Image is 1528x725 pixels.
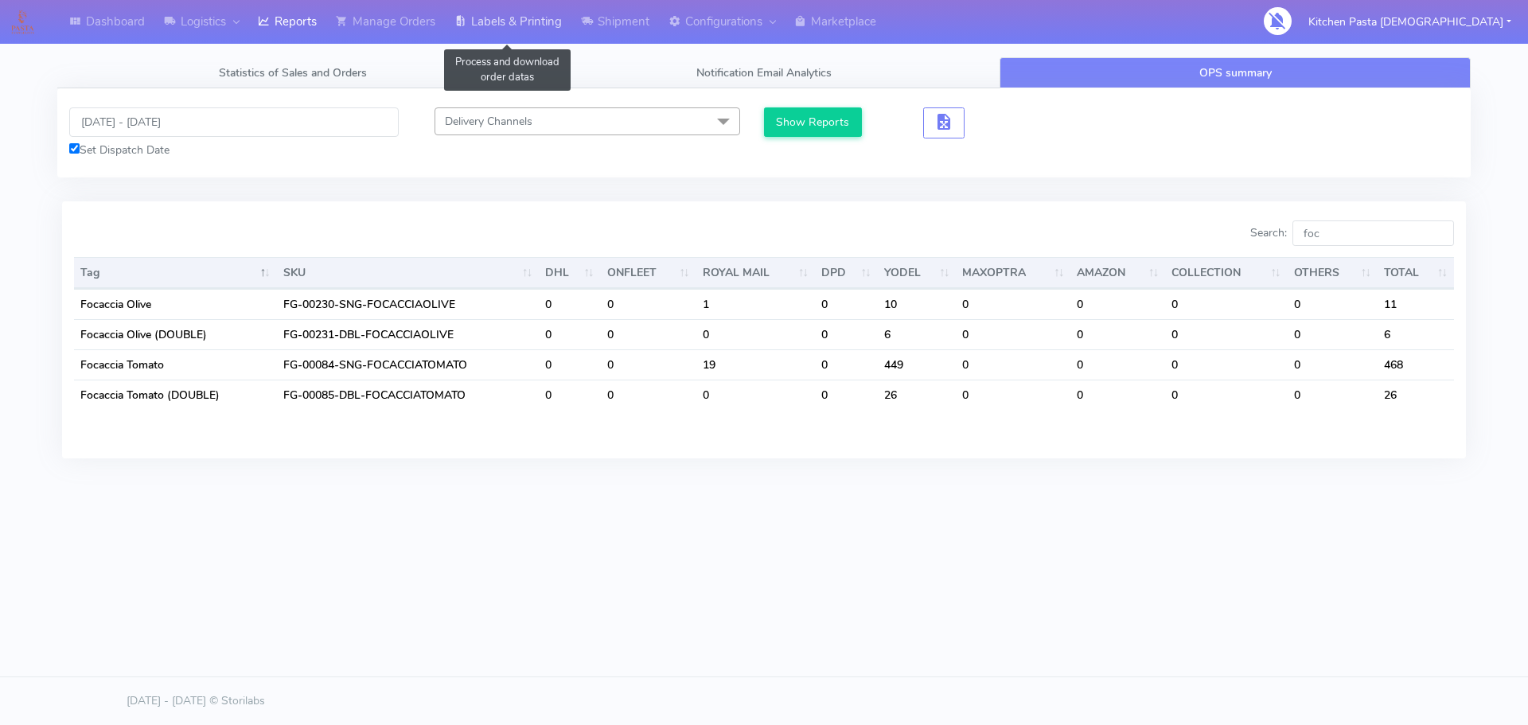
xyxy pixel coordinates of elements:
[878,349,957,380] td: 449
[69,107,399,137] input: Pick the Daterange
[1165,319,1287,349] td: 0
[815,349,878,380] td: 0
[815,319,878,349] td: 0
[1070,257,1165,289] th: AMAZON : activate to sort column ascending
[1296,6,1523,38] button: Kitchen Pasta [DEMOGRAPHIC_DATA]
[696,319,815,349] td: 0
[815,380,878,410] td: 0
[74,380,277,410] td: Focaccia Tomato (DOUBLE)
[601,289,696,319] td: 0
[445,114,532,129] span: Delivery Channels
[1165,257,1287,289] th: COLLECTION : activate to sort column ascending
[601,319,696,349] td: 0
[539,319,600,349] td: 0
[815,289,878,319] td: 0
[69,142,399,158] div: Set Dispatch Date
[696,257,815,289] th: ROYAL MAIL : activate to sort column ascending
[277,257,539,289] th: SKU: activate to sort column ascending
[1165,349,1287,380] td: 0
[539,289,600,319] td: 0
[764,107,862,137] button: Show Reports
[878,289,957,319] td: 10
[956,257,1070,289] th: MAXOPTRA : activate to sort column ascending
[1288,319,1378,349] td: 0
[696,349,815,380] td: 19
[1378,349,1454,380] td: 468
[1288,289,1378,319] td: 0
[539,349,600,380] td: 0
[1199,65,1272,80] span: OPS summary
[1250,220,1454,246] label: Search:
[601,349,696,380] td: 0
[74,349,277,380] td: Focaccia Tomato
[1292,220,1454,246] input: Search:
[1378,380,1454,410] td: 26
[1288,349,1378,380] td: 0
[74,319,277,349] td: Focaccia Olive (DOUBLE)
[539,380,600,410] td: 0
[74,289,277,319] td: Focaccia Olive
[57,57,1471,88] ul: Tabs
[956,380,1070,410] td: 0
[1165,380,1287,410] td: 0
[696,380,815,410] td: 0
[1378,257,1454,289] th: TOTAL : activate to sort column ascending
[1288,380,1378,410] td: 0
[277,380,539,410] td: FG-00085-DBL-FOCACCIATOMATO
[219,65,367,80] span: Statistics of Sales and Orders
[815,257,878,289] th: DPD : activate to sort column ascending
[539,257,600,289] th: DHL : activate to sort column ascending
[277,349,539,380] td: FG-00084-SNG-FOCACCIATOMATO
[277,319,539,349] td: FG-00231-DBL-FOCACCIAOLIVE
[878,319,957,349] td: 6
[956,349,1070,380] td: 0
[1070,289,1165,319] td: 0
[601,380,696,410] td: 0
[878,257,957,289] th: YODEL : activate to sort column ascending
[1070,380,1165,410] td: 0
[956,289,1070,319] td: 0
[878,380,957,410] td: 26
[1070,349,1165,380] td: 0
[601,257,696,289] th: ONFLEET : activate to sort column ascending
[696,289,815,319] td: 1
[1378,319,1454,349] td: 6
[1165,289,1287,319] td: 0
[74,257,277,289] th: Tag: activate to sort column descending
[1288,257,1378,289] th: OTHERS : activate to sort column ascending
[956,319,1070,349] td: 0
[277,289,539,319] td: FG-00230-SNG-FOCACCIAOLIVE
[1378,289,1454,319] td: 11
[696,65,832,80] span: Notification Email Analytics
[1070,319,1165,349] td: 0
